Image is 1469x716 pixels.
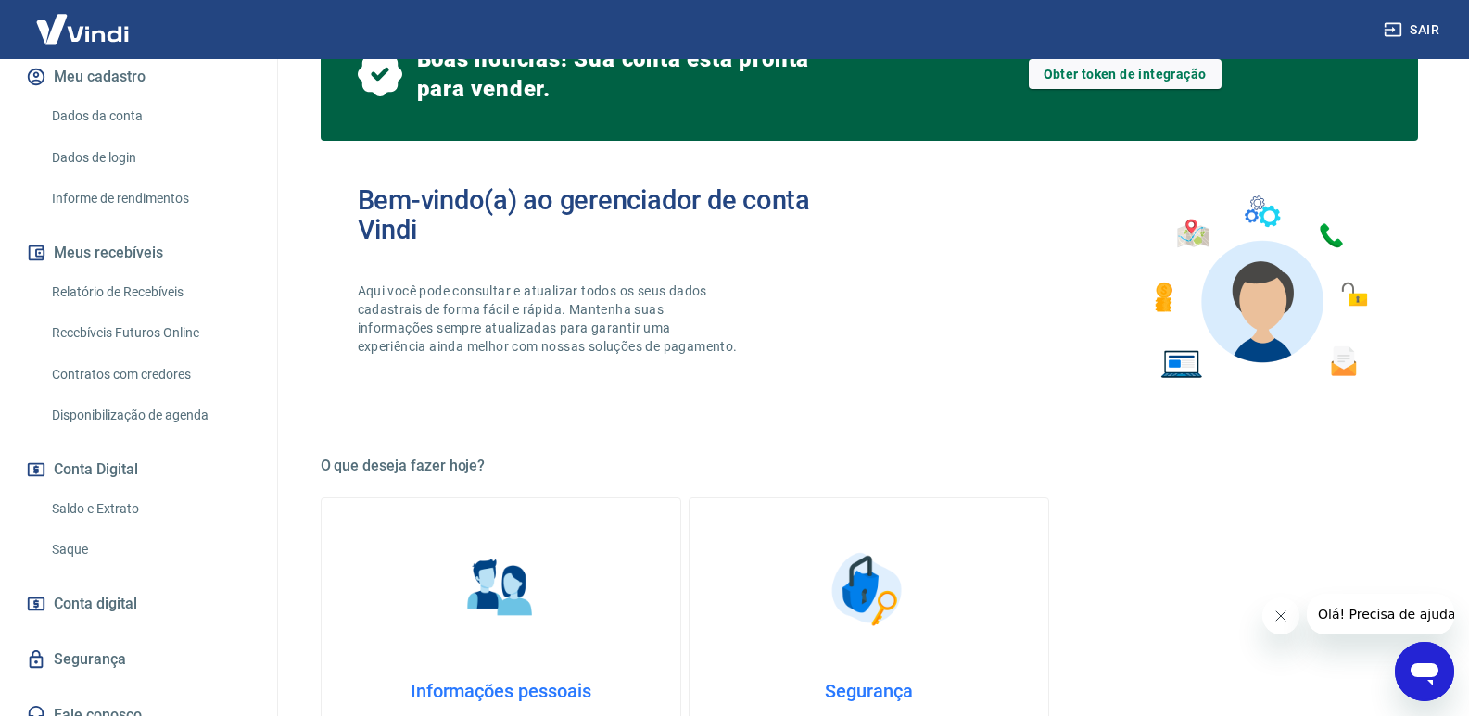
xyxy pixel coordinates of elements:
[454,543,547,635] img: Informações pessoais
[11,13,156,28] span: Olá! Precisa de ajuda?
[44,490,255,528] a: Saldo e Extrato
[417,44,817,104] span: Boas notícias! Sua conta está pronta para vender.
[44,396,255,434] a: Disponibilização de agenda
[44,531,255,569] a: Saque
[822,543,915,635] img: Segurança
[719,680,1019,702] h4: Segurança
[44,97,255,135] a: Dados da conta
[1380,13,1447,47] button: Sair
[22,1,143,57] img: Vindi
[54,591,137,617] span: Conta digital
[22,584,255,624] a: Conta digital
[1307,594,1454,634] iframe: Mensagem da empresa
[1395,642,1454,701] iframe: Botão para abrir a janela de mensagens
[22,449,255,490] button: Conta Digital
[358,282,741,356] p: Aqui você pode consultar e atualizar todos os seus dados cadastrais de forma fácil e rápida. Mant...
[22,639,255,680] a: Segurança
[44,180,255,218] a: Informe de rendimentos
[1262,597,1299,634] iframe: Fechar mensagem
[44,356,255,394] a: Contratos com credores
[321,457,1418,475] h5: O que deseja fazer hoje?
[44,273,255,311] a: Relatório de Recebíveis
[1029,59,1222,89] a: Obter token de integração
[44,139,255,177] a: Dados de login
[22,57,255,97] button: Meu cadastro
[358,185,869,245] h2: Bem-vindo(a) ao gerenciador de conta Vindi
[22,232,255,273] button: Meus recebíveis
[44,314,255,352] a: Recebíveis Futuros Online
[351,680,651,702] h4: Informações pessoais
[1138,185,1381,390] img: Imagem de um avatar masculino com diversos icones exemplificando as funcionalidades do gerenciado...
